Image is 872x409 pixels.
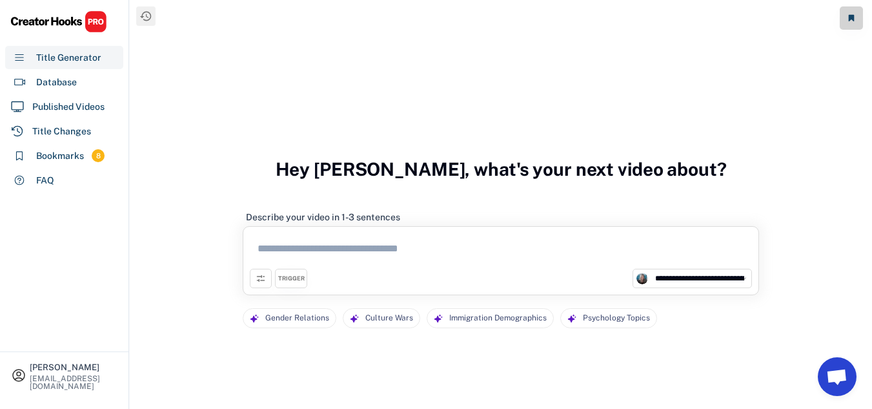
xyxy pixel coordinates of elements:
[365,309,413,328] div: Culture Wars
[30,363,117,372] div: [PERSON_NAME]
[265,309,329,328] div: Gender Relations
[583,309,650,328] div: Psychology Topics
[36,76,77,89] div: Database
[32,100,105,114] div: Published Videos
[818,357,857,396] a: Open chat
[92,151,105,162] div: 8
[32,125,91,138] div: Title Changes
[10,10,107,33] img: CHPRO%20Logo.svg
[36,51,101,65] div: Title Generator
[36,149,84,163] div: Bookmarks
[636,273,648,284] img: channels4_profile.jpg
[30,375,117,390] div: [EMAIL_ADDRESS][DOMAIN_NAME]
[449,309,547,328] div: Immigration Demographics
[36,174,54,187] div: FAQ
[246,211,400,223] div: Describe your video in 1-3 sentences
[276,145,727,194] h3: Hey [PERSON_NAME], what's your next video about?
[278,275,305,283] div: TRIGGER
